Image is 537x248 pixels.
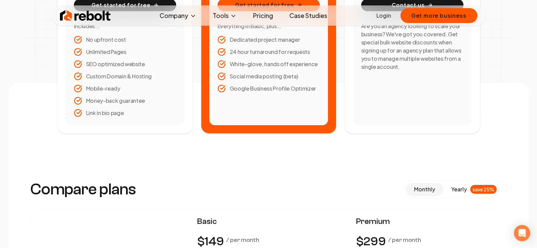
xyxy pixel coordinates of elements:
span: yearly [451,185,467,193]
button: Tools [207,9,242,22]
span: Premium [356,216,499,227]
li: SEO optimized website [74,60,176,68]
li: Mobile-ready [74,84,176,93]
p: / per month [388,235,421,245]
li: Link in bio page [74,109,176,117]
div: save 25% [470,185,497,194]
li: Money-back guarantee [74,97,176,105]
button: Get more business [400,8,477,23]
a: Pricing [248,9,278,22]
li: Dedicated project manager [218,36,320,44]
li: Google Business Profile Optimizer [218,84,320,93]
img: Rebolt Logo [60,9,111,22]
p: / per month [226,235,259,245]
a: Case Studies [284,9,333,22]
button: Company [154,9,202,22]
h3: Everything in Basic, plus... [218,22,320,30]
li: White-glove, hands off experience [218,60,320,68]
button: monthly [406,183,443,196]
span: Basic [197,216,340,227]
li: Custom Domain & Hosting [74,72,176,80]
li: No upfront cost [74,36,176,44]
h3: Compare plans [30,181,136,197]
span: monthly [414,186,435,193]
li: Unlimited Pages [74,48,176,56]
button: yearlysave 25% [443,183,505,196]
a: Login [376,12,391,20]
h3: Includes... [74,22,176,30]
h3: Are you an agency looking to scale your business? We've got you covered. Get special bulk website... [361,22,463,71]
li: 24 hour turnaround for requests [218,48,320,56]
div: Open Intercom Messenger [514,225,530,241]
li: Social media posting (beta) [218,72,320,80]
